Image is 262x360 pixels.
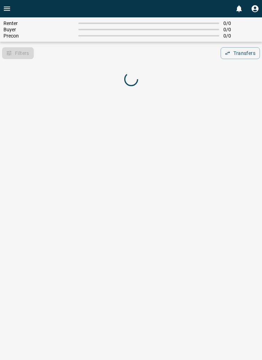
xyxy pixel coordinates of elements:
span: Renter [3,21,74,26]
button: Transfers [221,47,260,59]
button: Profile [248,2,262,16]
span: 0 / 0 [223,33,259,39]
span: 0 / 0 [223,21,259,26]
span: 0 / 0 [223,27,259,32]
span: Buyer [3,27,74,32]
span: Precon [3,33,74,39]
